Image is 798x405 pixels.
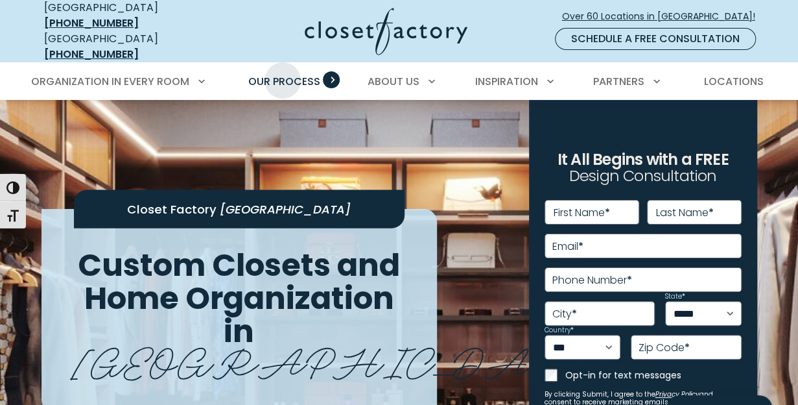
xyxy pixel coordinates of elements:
span: [GEOGRAPHIC_DATA] [71,329,626,388]
span: Over 60 Locations in [GEOGRAPHIC_DATA]! [562,10,766,23]
span: Organization in Every Room [31,74,189,89]
a: [PHONE_NUMBER] [44,47,139,62]
a: Privacy Policy [655,389,699,399]
span: About Us [368,74,419,89]
label: Last Name [656,208,714,218]
a: Schedule a Free Consultation [555,28,756,50]
span: Locations [703,74,763,89]
label: Zip Code [639,343,690,353]
a: Over 60 Locations in [GEOGRAPHIC_DATA]! [561,5,766,28]
label: State [665,293,685,300]
label: Email [552,241,583,252]
span: Our Process [248,74,320,89]
nav: Primary Menu [22,64,777,100]
div: [GEOGRAPHIC_DATA] [44,31,203,62]
img: Closet Factory Logo [305,8,467,55]
a: [PHONE_NUMBER] [44,16,139,31]
span: Inspiration [475,74,538,89]
span: [GEOGRAPHIC_DATA] [220,201,351,217]
span: Custom Closets and Home Organization in [78,243,400,352]
span: Partners [593,74,644,89]
label: Opt-in for text messages [565,369,742,382]
label: First Name [554,208,610,218]
label: Country [545,327,574,334]
span: Closet Factory [127,201,217,217]
label: City [552,309,577,319]
span: Design Consultation [569,166,717,187]
span: It All Begins with a FREE [557,149,728,170]
label: Phone Number [552,275,632,286]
